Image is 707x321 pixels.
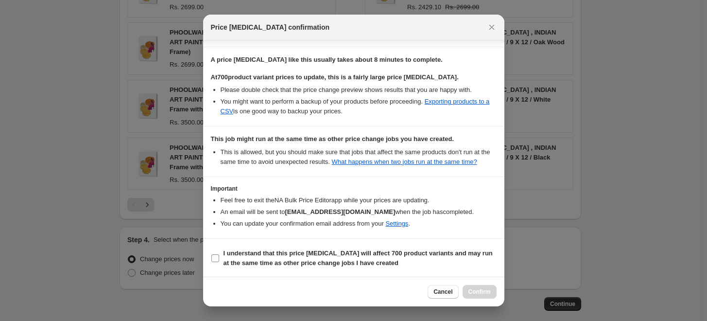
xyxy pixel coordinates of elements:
a: Settings [385,220,408,227]
span: Cancel [433,288,452,296]
button: Close [485,20,499,34]
h3: Important [211,185,497,193]
b: I understand that this price [MEDICAL_DATA] will affect 700 product variants and may run at the s... [224,250,493,267]
button: Cancel [428,285,458,299]
b: At 700 product variant prices to update, this is a fairly large price [MEDICAL_DATA]. [211,73,459,81]
li: An email will be sent to when the job has completed . [221,207,497,217]
li: You can update your confirmation email address from your . [221,219,497,229]
a: What happens when two jobs run at the same time? [332,158,477,165]
li: This is allowed, but you should make sure that jobs that affect the same products don ' t run at ... [221,147,497,167]
span: Price [MEDICAL_DATA] confirmation [211,22,330,32]
b: [EMAIL_ADDRESS][DOMAIN_NAME] [285,208,395,215]
li: You might want to perform a backup of your products before proceeding. is one good way to backup ... [221,97,497,116]
b: This job might run at the same time as other price change jobs you have created. [211,135,454,143]
li: Please double check that the price change preview shows results that you are happy with. [221,85,497,95]
b: A price [MEDICAL_DATA] like this usually takes about 8 minutes to complete. [211,56,443,63]
li: Feel free to exit the NA Bulk Price Editor app while your prices are updating. [221,196,497,205]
